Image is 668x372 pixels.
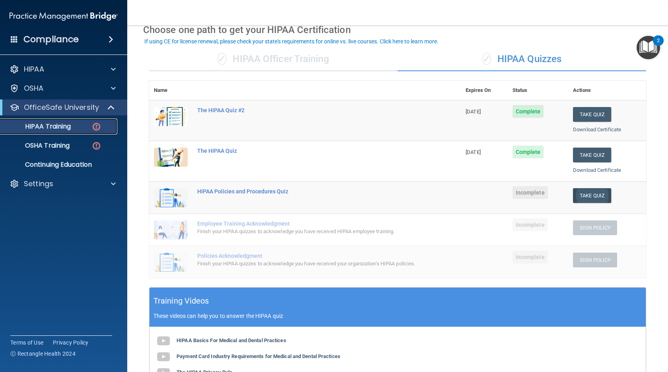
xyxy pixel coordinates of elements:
img: PMB logo [10,8,118,24]
a: HIPAA [10,64,116,74]
div: Policies Acknowledgment [197,253,421,259]
button: Sign Policy [573,220,617,235]
p: OSHA Training [5,142,70,150]
div: HIPAA Policies and Procedures Quiz [197,188,421,195]
button: Open Resource Center, 2 new notifications [637,36,660,59]
div: If using CE for license renewal, please check your state's requirements for online vs. live cours... [144,39,439,44]
a: Terms of Use [10,339,43,347]
a: Privacy Policy [53,339,89,347]
span: ✓ [482,53,491,65]
img: gray_youtube_icon.38fcd6cc.png [155,349,171,365]
img: danger-circle.6113f641.png [91,141,101,151]
span: Complete [513,105,544,118]
th: Expires On [461,81,507,100]
div: HIPAA Officer Training [149,47,398,71]
button: Sign Policy [573,253,617,267]
button: Take Quiz [573,148,611,162]
span: Incomplete [513,251,548,263]
p: HIPAA [24,64,44,74]
p: Settings [24,179,53,189]
b: HIPAA Basics For Medical and Dental Practices [177,337,286,343]
h5: Training Videos [153,294,209,308]
a: OfficeSafe University [10,103,115,112]
span: Complete [513,146,544,158]
div: 2 [657,41,660,51]
div: Choose one path to get your HIPAA Certification [143,18,652,41]
img: gray_youtube_icon.38fcd6cc.png [155,333,171,349]
h4: Compliance [23,34,79,45]
span: [DATE] [466,109,481,115]
p: OSHA [24,84,44,93]
th: Status [508,81,569,100]
p: HIPAA Training [5,123,71,130]
a: OSHA [10,84,116,93]
a: Download Certificate [573,167,621,173]
a: Download Certificate [573,127,621,132]
th: Actions [568,81,646,100]
button: Take Quiz [573,107,611,122]
p: These videos can help you to answer the HIPAA quiz [153,313,642,319]
div: The HIPAA Quiz [197,148,421,154]
button: If using CE for license renewal, please check your state's requirements for online vs. live cours... [143,37,440,45]
th: Name [149,81,192,100]
div: Employee Training Acknowledgment [197,220,421,227]
b: Payment Card Industry Requirements for Medical and Dental Practices [177,353,340,359]
span: Ⓒ Rectangle Health 2024 [10,350,76,358]
a: Settings [10,179,116,189]
span: [DATE] [466,149,481,155]
button: Take Quiz [573,188,611,203]
p: OfficeSafe University [24,103,99,112]
div: HIPAA Quizzes [398,47,646,71]
span: Incomplete [513,218,548,231]
img: danger-circle.6113f641.png [91,122,101,132]
span: Incomplete [513,186,548,199]
div: Finish your HIPAA quizzes to acknowledge you have received your organization’s HIPAA policies. [197,259,421,269]
div: The HIPAA Quiz #2 [197,107,421,113]
span: ✓ [217,53,226,65]
div: Finish your HIPAA quizzes to acknowledge you have received HIPAA employee training. [197,227,421,236]
p: Continuing Education [5,161,114,169]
